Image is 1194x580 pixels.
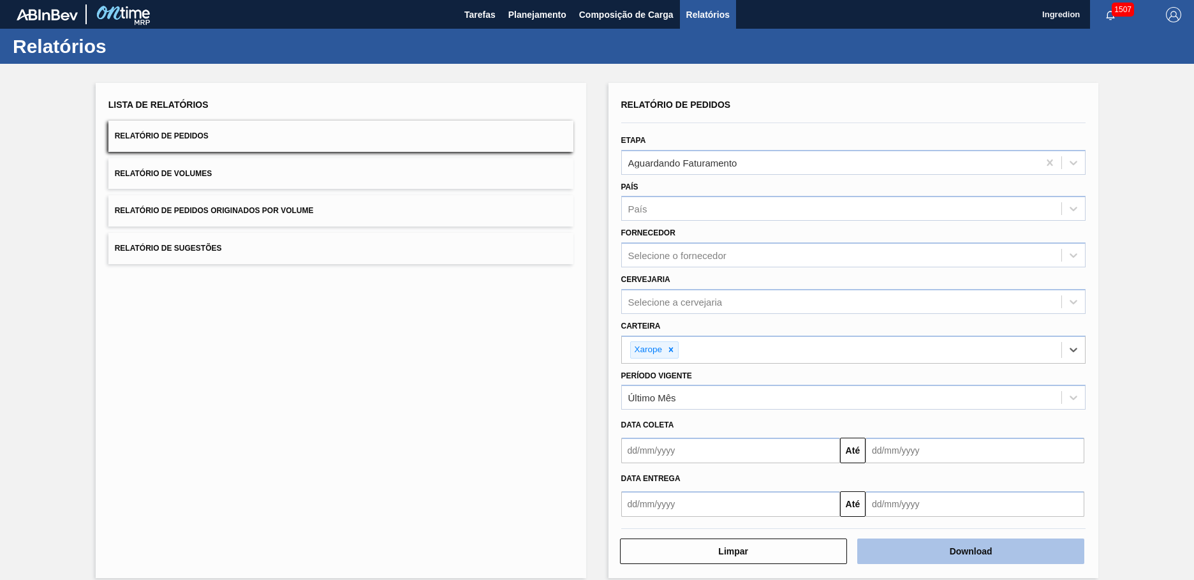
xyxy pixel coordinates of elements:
span: Data coleta [621,420,674,429]
label: Fornecedor [621,228,675,237]
span: Planejamento [508,7,566,22]
span: Relatório de Pedidos [621,100,731,110]
label: País [621,182,638,191]
span: Composição de Carga [579,7,674,22]
button: Relatório de Pedidos Originados por Volume [108,195,573,227]
span: Relatórios [686,7,730,22]
label: Carteira [621,322,661,331]
div: Selecione a cervejaria [628,296,723,307]
span: Lista de Relatórios [108,100,209,110]
span: Data entrega [621,474,681,483]
button: Relatório de Volumes [108,158,573,190]
button: Até [840,438,866,463]
input: dd/mm/yyyy [621,438,840,463]
input: dd/mm/yyyy [866,491,1084,517]
button: Limpar [620,539,847,564]
span: Tarefas [464,7,496,22]
span: Relatório de Sugestões [115,244,222,253]
button: Até [840,491,866,517]
img: TNhmsLtSVTkK8tSr43FrP2fwEKptu5GPRR3wAAAABJRU5ErkJggg== [17,9,78,20]
div: Xarope [631,342,665,358]
button: Relatório de Pedidos [108,121,573,152]
div: Aguardando Faturamento [628,157,737,168]
div: Selecione o fornecedor [628,250,726,261]
span: Relatório de Volumes [115,169,212,178]
label: Período Vigente [621,371,692,380]
div: Último Mês [628,392,676,403]
img: Logout [1166,7,1181,22]
h1: Relatórios [13,39,239,54]
button: Relatório de Sugestões [108,233,573,264]
button: Notificações [1090,6,1131,24]
input: dd/mm/yyyy [621,491,840,517]
span: Relatório de Pedidos Originados por Volume [115,206,314,215]
button: Download [857,539,1084,564]
input: dd/mm/yyyy [866,438,1084,463]
label: Etapa [621,136,646,145]
div: País [628,204,647,214]
span: Relatório de Pedidos [115,131,209,140]
label: Cervejaria [621,275,670,284]
span: 1507 [1112,3,1134,17]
